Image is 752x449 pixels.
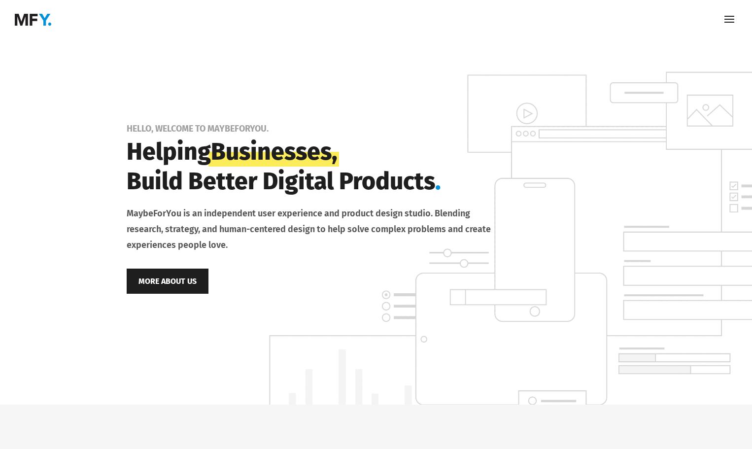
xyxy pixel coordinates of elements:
[211,137,332,167] span: Businesses
[15,14,51,26] img: MaybeForYou.
[127,124,691,134] p: Hello, welcome to MaybeForYou.
[127,137,501,201] h1: Helping , Build Better Digital Products
[127,269,208,294] a: More About Us
[127,206,501,253] p: MaybeForYou is an independent user experience and product design studio. Blending research, strat...
[435,167,441,196] span: .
